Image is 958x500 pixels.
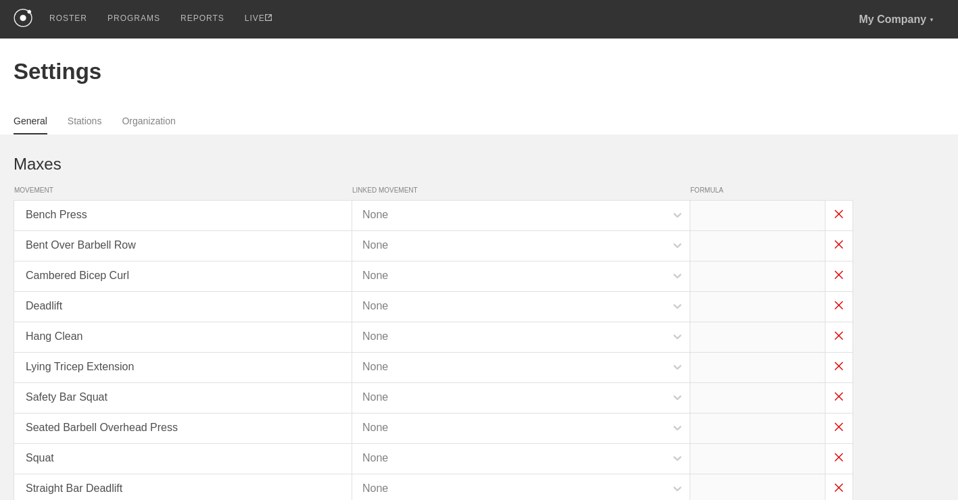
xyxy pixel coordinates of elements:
a: Organization [122,116,175,133]
h1: Maxes [14,155,944,174]
a: General [14,116,47,134]
div: None [362,261,388,290]
a: Stations [68,116,102,133]
div: None [362,201,388,229]
div: Safety Bar Squat [14,382,352,414]
img: x.png [825,322,853,349]
div: None [362,353,388,381]
iframe: Chat Widget [890,435,958,500]
img: x.png [825,261,853,289]
div: Deadlift [14,291,352,322]
div: Cambered Bicep Curl [14,261,352,292]
span: LINKED MOVEMENT [352,186,690,194]
div: Hang Clean [14,322,352,353]
div: Bench Press [14,200,352,231]
div: None [362,292,388,320]
img: x.png [825,353,853,380]
img: x.png [825,414,853,441]
div: Lying Tricep Extension [14,352,352,383]
div: ▼ [929,15,934,26]
img: logo [14,9,32,27]
img: x.png [825,444,853,471]
div: Seated Barbell Overhead Press [14,413,352,444]
span: MOVEMENT [14,186,352,194]
div: Bent Over Barbell Row [14,230,352,261]
img: x.png [825,383,853,410]
div: None [362,231,388,259]
img: x.png [825,292,853,319]
div: None [362,322,388,351]
img: x.png [825,231,853,258]
div: None [362,414,388,442]
div: None [362,383,388,411]
div: Squat [14,443,352,474]
span: FORMULA [690,186,825,194]
div: None [362,444,388,472]
img: x.png [825,201,853,228]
